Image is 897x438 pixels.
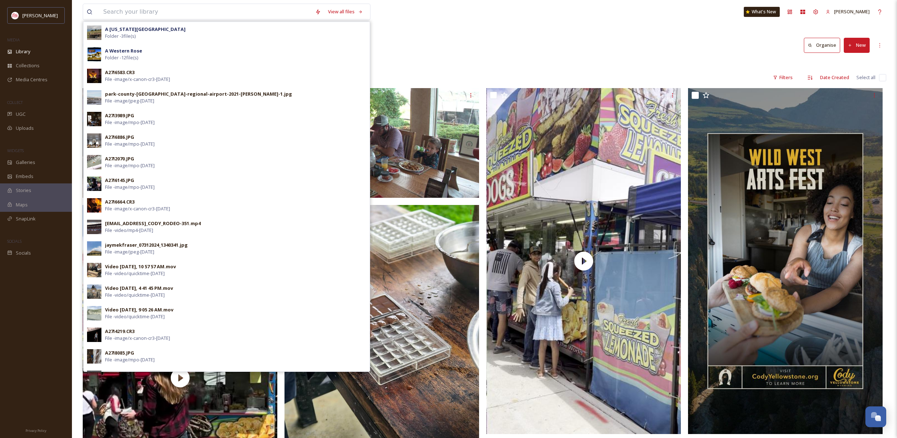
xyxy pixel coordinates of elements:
[83,74,102,81] span: 1264 file s
[105,112,134,119] div: A27I3989.JPG
[834,8,870,15] span: [PERSON_NAME]
[16,215,36,222] span: SnapLink
[105,33,136,40] span: Folder - 3 file(s)
[16,48,30,55] span: Library
[87,198,101,213] img: 5988541d-542b-4d90-b2a7-d5d0b509f4ab.jpg
[87,69,101,83] img: 221c55d6-362d-4a42-b360-2e37379074f4.jpg
[87,133,101,148] img: 9G09ukj0ESYAAAAAAABnyAA27I6886.JPG
[16,201,28,208] span: Maps
[87,371,101,385] img: 9G09ukj0ESYAAAAAAADqOAA27I4731.jpg
[324,5,366,19] a: View all files
[7,148,24,153] span: WIDGETS
[87,306,101,320] img: 9f4b828a-2de0-48da-9f73-447c9ec8afc9.jpg
[105,263,176,270] div: Video [DATE], 10 57 57 AM.mov
[87,47,101,61] img: 9G09ukj0ESYAAAAAAAATigA%2520Western%2520Rose%2520%2528Brenda%2520O%2527Shea%2529%2520ok%2520to%25...
[856,74,875,81] span: Select all
[105,292,165,298] span: File - video/quicktime - [DATE]
[865,406,886,427] button: Open Chat
[16,125,34,132] span: Uploads
[688,88,883,434] img: 4th of July 2025_ (21).JPG
[105,313,165,320] span: File - video/quicktime - [DATE]
[16,187,31,194] span: Stories
[284,88,479,198] img: CODY0005.MXF
[105,285,173,292] div: Video [DATE], 4 41 45 PM.mov
[105,328,135,335] div: A27I4219.CR3
[105,227,153,234] span: File - video/mp4 - [DATE]
[105,220,201,227] div: [EMAIL_ADDRESS]_CODY_RODEO-351.mp4
[105,242,188,248] div: jaymekfraser_07312024_1340341.jpg
[105,335,170,342] span: File - image/x-canon-cr3 - [DATE]
[105,177,134,184] div: A27I6145.JPG
[804,38,844,53] a: Organise
[105,69,135,76] div: A27I6583.CR3
[105,270,165,277] span: File - video/quicktime - [DATE]
[16,173,33,180] span: Embeds
[105,47,142,54] strong: A Western Rose
[87,155,101,169] img: 9G09ukj0ESYAAAAAAAD2uQA27I2070.JPG
[87,220,101,234] img: 15f061f7-e931-4ef5-a467-d387a4623bcb.jpg
[105,350,134,356] div: A27I8085.JPG
[7,238,22,244] span: SOCIALS
[105,162,155,169] span: File - image/mpo - [DATE]
[100,4,311,20] input: Search your library
[105,248,154,255] span: File - image/jpeg - [DATE]
[105,155,134,162] div: A27I2070.JPG
[105,91,292,97] div: park-county-[GEOGRAPHIC_DATA]-regional-airport-2021-[PERSON_NAME]-1.jpg
[804,38,840,53] button: Organise
[26,428,46,433] span: Privacy Policy
[105,371,134,378] div: A27I4731.jpg
[87,284,101,299] img: 9G09ukj0ESYAAAAAAABVKAVideo%2520Aug%252024%252C%25204%252041%252045%2520PM.jpg
[83,88,277,198] img: CODY0006.MXF
[105,184,155,191] span: File - image/mpo - [DATE]
[87,349,101,364] img: df501a38-f981-4c2b-a8da-4e3ff10b9864.jpg
[744,7,780,17] a: What's New
[769,70,796,85] div: Filters
[844,38,870,53] button: New
[105,54,138,61] span: Folder - 12 file(s)
[16,111,26,118] span: UGC
[816,70,853,85] div: Date Created
[26,426,46,434] a: Privacy Policy
[87,26,101,40] img: 9G09ukj0ESYAAAAAAAATlgA%2520Wyoming%2520Inn.JPG
[105,76,170,83] span: File - image/x-canon-cr3 - [DATE]
[105,134,134,141] div: A27I6886.JPG
[16,62,40,69] span: Collections
[16,76,47,83] span: Media Centres
[105,141,155,147] span: File - image/mpo - [DATE]
[7,100,23,105] span: COLLECT
[12,12,19,19] img: images%20(1).png
[105,199,135,205] div: A27I6664.CR3
[105,97,154,104] span: File - image/jpeg - [DATE]
[87,328,101,342] img: 2f341137-bfb7-49c4-a8f2-da90578aa731.jpg
[16,159,35,166] span: Galleries
[7,37,20,42] span: MEDIA
[822,5,873,19] a: [PERSON_NAME]
[105,205,170,212] span: File - image/x-canon-cr3 - [DATE]
[22,12,58,19] span: [PERSON_NAME]
[105,26,186,32] strong: A [US_STATE][GEOGRAPHIC_DATA]
[486,88,681,434] img: thumbnail
[87,112,101,126] img: 9G09ukj0ESYAAAAAAABPmwA27I3989.JPG
[105,119,155,126] span: File - image/mpo - [DATE]
[105,356,155,363] span: File - image/mpo - [DATE]
[87,241,101,256] img: d7f5a07714c0f3245a8a54b8e54685d40eebc964ac0199d96da450de3e49dd15.jpg
[87,177,101,191] img: 9G09ukj0ESYAAAAAAAB2uQA27I6145.JPG
[87,263,101,277] img: 0ccc3acd-890e-43c9-b0e6-4dc426b162e5.jpg
[16,250,31,256] span: Socials
[105,306,173,313] div: Video [DATE], 9 05 26 AM.mov
[87,90,101,105] img: 9G09ukj0ESYAAAAAAAAA8wpark-county-yellowstone-regional-airport-2021-tobey-schmidt-1.jpg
